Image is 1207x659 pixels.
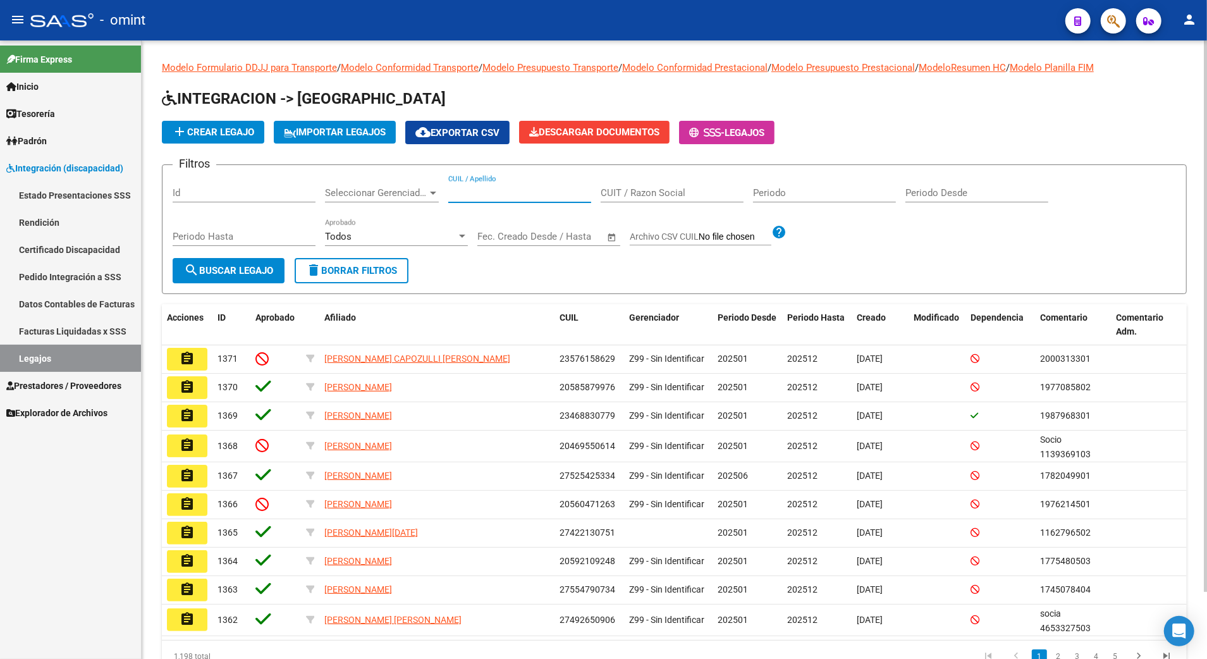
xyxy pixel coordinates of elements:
span: 202501 [718,410,748,421]
mat-icon: assignment [180,553,195,569]
mat-icon: assignment [180,496,195,512]
span: 202501 [718,354,748,364]
span: 202501 [718,615,748,625]
span: 27422130751 [560,527,615,538]
datatable-header-cell: CUIL [554,304,624,346]
span: [PERSON_NAME] [324,499,392,509]
span: 202512 [787,499,818,509]
div: Open Intercom Messenger [1164,616,1194,646]
span: [DATE] [857,410,883,421]
span: Z99 - Sin Identificar [629,382,704,392]
span: [PERSON_NAME] [324,410,392,421]
mat-icon: assignment [180,525,195,540]
button: Exportar CSV [405,121,510,144]
a: Modelo Conformidad Prestacional [622,62,768,73]
span: 202512 [787,615,818,625]
span: Inicio [6,80,39,94]
span: Creado [857,312,886,323]
a: Modelo Formulario DDJJ para Transporte [162,62,337,73]
datatable-header-cell: Comentario Adm. [1111,304,1187,346]
span: Aprobado [255,312,295,323]
span: 1745078404 [1040,584,1091,594]
datatable-header-cell: ID [212,304,250,346]
span: Buscar Legajo [184,265,273,276]
span: [PERSON_NAME] [324,556,392,566]
datatable-header-cell: Acciones [162,304,212,346]
mat-icon: help [771,225,787,240]
span: Integración (discapacidad) [6,161,123,175]
mat-icon: menu [10,12,25,27]
mat-icon: assignment [180,438,195,453]
span: [PERSON_NAME][DATE] [324,527,418,538]
span: 202512 [787,382,818,392]
span: [DATE] [857,382,883,392]
span: socia 4653327503 [1040,608,1091,633]
span: [PERSON_NAME] [324,584,392,594]
span: [DATE] [857,441,883,451]
span: Periodo Desde [718,312,776,323]
span: 202512 [787,556,818,566]
mat-icon: add [172,124,187,139]
span: 1977085802 [1040,382,1091,392]
span: Crear Legajo [172,126,254,138]
span: Padrón [6,134,47,148]
button: -Legajos [679,121,775,144]
span: - omint [100,6,145,34]
span: 23468830779 [560,410,615,421]
datatable-header-cell: Comentario [1035,304,1111,346]
span: [DATE] [857,584,883,594]
mat-icon: assignment [180,351,195,366]
span: 1987968301 [1040,410,1091,421]
span: Todos [325,231,352,242]
span: Legajos [725,127,764,139]
span: Modificado [914,312,959,323]
span: 27492650906 [560,615,615,625]
a: ModeloResumen HC [919,62,1006,73]
span: 20560471263 [560,499,615,509]
button: Buscar Legajo [173,258,285,283]
span: Descargar Documentos [529,126,659,138]
span: 1782049901 [1040,471,1091,481]
span: [DATE] [857,471,883,481]
span: 1162796502 [1040,527,1091,538]
span: ID [218,312,226,323]
span: 2000313301 [1040,354,1091,364]
span: 1371 [218,354,238,364]
datatable-header-cell: Gerenciador [624,304,713,346]
span: Gerenciador [629,312,679,323]
span: Comentario Adm. [1116,312,1163,337]
span: Periodo Hasta [787,312,845,323]
span: Dependencia [971,312,1024,323]
span: 202506 [718,471,748,481]
span: Firma Express [6,52,72,66]
button: Borrar Filtros [295,258,408,283]
span: 202501 [718,584,748,594]
span: [DATE] [857,556,883,566]
span: 202512 [787,527,818,538]
datatable-header-cell: Afiliado [319,304,554,346]
span: 1362 [218,615,238,625]
a: Modelo Presupuesto Prestacional [771,62,915,73]
mat-icon: delete [306,262,321,278]
button: Crear Legajo [162,121,264,144]
span: [PERSON_NAME] [324,471,392,481]
span: - [689,127,725,139]
mat-icon: assignment [180,468,195,483]
span: 27554790734 [560,584,615,594]
span: 23576158629 [560,354,615,364]
span: 20592109248 [560,556,615,566]
span: 1369 [218,410,238,421]
span: CUIL [560,312,579,323]
span: 1368 [218,441,238,451]
span: 20469550614 [560,441,615,451]
span: 202501 [718,556,748,566]
span: Socio 1139369103 [1040,434,1091,459]
span: 1364 [218,556,238,566]
span: Tesorería [6,107,55,121]
mat-icon: cloud_download [415,125,431,140]
button: Descargar Documentos [519,121,670,144]
span: Z99 - Sin Identificar [629,471,704,481]
mat-icon: assignment [180,612,195,627]
span: [PERSON_NAME] [324,441,392,451]
h3: Filtros [173,155,216,173]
